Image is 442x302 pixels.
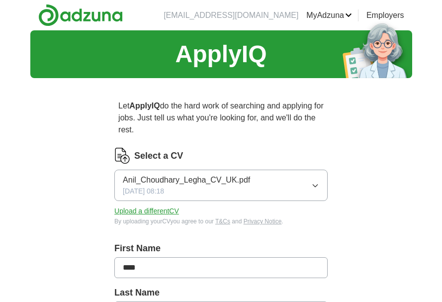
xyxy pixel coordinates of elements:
label: Last Name [114,286,328,300]
a: T&Cs [215,218,230,225]
span: Anil_Choudhary_Legha_CV_UK.pdf [123,174,250,186]
label: First Name [114,242,328,255]
label: Select a CV [134,149,183,163]
img: CV Icon [114,148,130,164]
button: Upload a differentCV [114,206,179,216]
strong: ApplyIQ [129,101,160,110]
p: Let do the hard work of searching and applying for jobs. Just tell us what you're looking for, an... [114,96,328,140]
span: [DATE] 08:18 [123,186,164,197]
h1: ApplyIQ [175,36,266,72]
div: By uploading your CV you agree to our and . [114,217,328,226]
a: MyAdzuna [306,9,352,21]
button: Anil_Choudhary_Legha_CV_UK.pdf[DATE] 08:18 [114,170,328,201]
img: Adzuna logo [38,4,123,26]
a: Privacy Notice [244,218,282,225]
li: [EMAIL_ADDRESS][DOMAIN_NAME] [164,9,298,21]
a: Employers [366,9,404,21]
